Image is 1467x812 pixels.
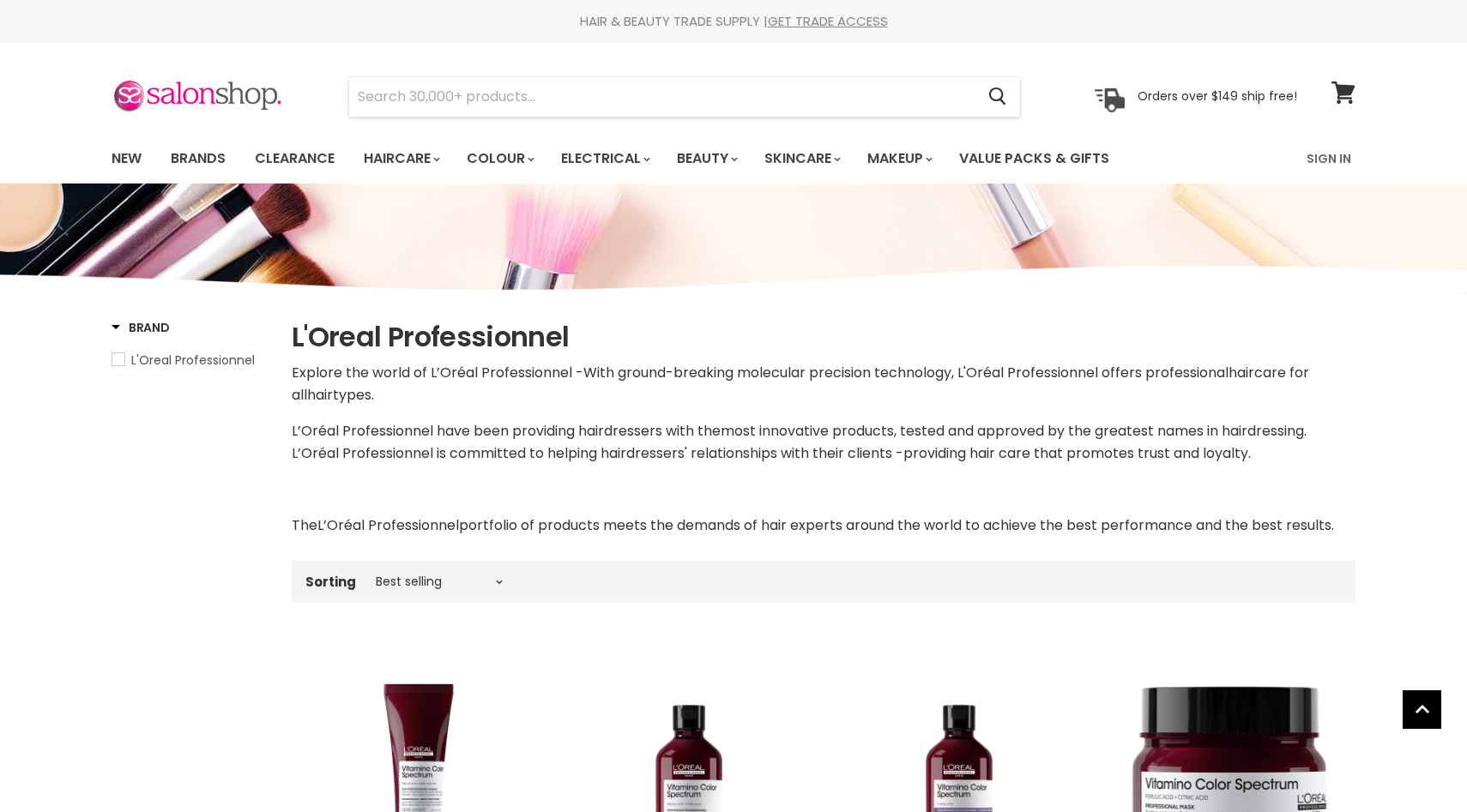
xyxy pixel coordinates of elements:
[292,514,1355,537] p: The portfolio of products meets the demands of hair experts around the world to achieve the best ...
[583,363,1229,382] span: With ground-breaking molecular precision technology, L'Oréal Professionnel offers professional
[131,352,255,369] span: L'Oreal Professionnel
[292,362,1355,406] p: Explore the world of L’Oréal Professionnel - hair hair
[292,421,721,441] span: L’Oréal Professionnel have been providing hairdressers with the
[454,141,545,177] a: Colour
[292,420,1355,465] div: most innovative products
[854,141,943,177] a: Makeup
[99,134,1210,183] ul: Main menu
[348,76,1021,117] form: Product
[768,12,888,30] a: GET TRADE ACCESS
[292,319,1355,355] h1: L'Oreal Professionnel
[664,141,748,177] a: Beauty
[351,141,450,177] a: Haircare
[158,141,238,177] a: Brands
[292,363,1309,405] span: care for all
[112,351,270,370] a: L'Oreal Professionnel
[112,319,170,336] h3: Brand
[333,385,374,405] span: types.
[894,421,1307,441] span: , tested and approved by the greatest names in hairdressing.
[946,141,1122,177] a: Value Packs & Gifts
[975,77,1020,117] button: Search
[1296,141,1361,177] a: Sign In
[90,13,1377,30] div: HAIR & BEAUTY TRADE SUPPLY |
[305,574,356,589] label: Sorting
[99,141,154,177] a: New
[317,515,459,535] span: L’Oréal Professionnel
[349,77,975,117] input: Search
[90,134,1377,183] nav: Main
[1138,88,1297,104] p: Orders over $149 ship free!
[752,141,851,177] a: Skincare
[242,141,347,177] a: Clearance
[548,141,661,177] a: Electrical
[292,443,1251,463] span: L’Oréal Professionnel is committed to helping hairdressers' relationships with their clients -pro...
